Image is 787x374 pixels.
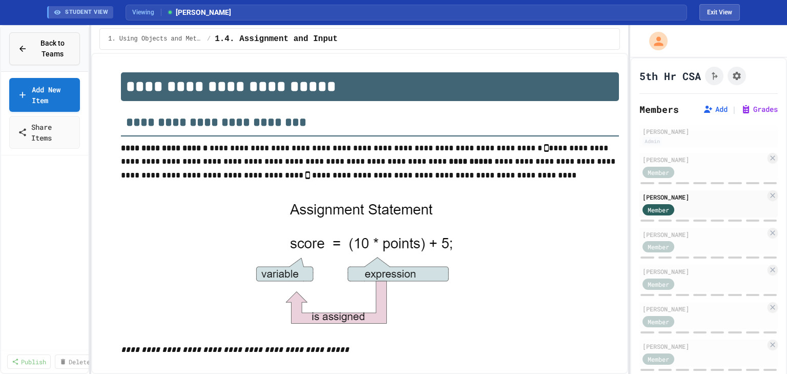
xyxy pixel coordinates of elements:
iframe: chat widget [702,288,777,332]
button: Grades [741,104,778,114]
button: Back to Teams [9,32,80,65]
button: Click to see fork details [705,67,723,85]
iframe: chat widget [744,333,777,364]
div: [PERSON_NAME] [643,304,765,313]
div: [PERSON_NAME] [643,155,765,164]
span: [PERSON_NAME] [167,7,231,18]
h1: 5th Hr CSA [639,69,701,83]
span: Viewing [132,8,161,17]
span: Member [648,205,669,214]
span: 1.4. Assignment and Input [215,33,338,45]
button: Add [703,104,728,114]
span: Back to Teams [33,38,71,60]
span: | [732,103,737,115]
a: Delete [55,355,95,369]
div: [PERSON_NAME] [643,192,765,202]
a: Add New Item [9,78,80,112]
div: [PERSON_NAME] [643,342,765,351]
span: / [207,35,211,43]
div: Admin [643,137,662,146]
span: Member [648,355,669,364]
div: My Account [638,29,670,53]
span: Member [648,280,669,289]
button: Assignment Settings [728,67,746,85]
span: STUDENT VIEW [65,8,108,17]
h2: Members [639,102,679,116]
span: 1. Using Objects and Methods [108,35,203,43]
div: [PERSON_NAME] [643,230,765,239]
div: [PERSON_NAME] [643,127,775,136]
button: Exit student view [699,4,740,21]
a: Share Items [9,116,80,149]
span: Member [648,168,669,177]
span: Member [648,242,669,251]
div: [PERSON_NAME] [643,267,765,276]
a: Publish [7,355,51,369]
span: Member [648,317,669,326]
